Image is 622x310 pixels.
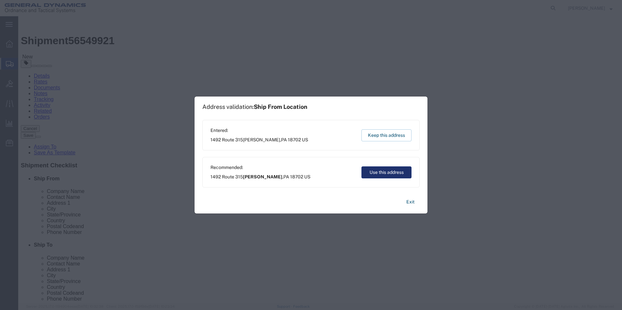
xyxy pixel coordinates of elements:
[401,196,420,208] button: Exit
[243,137,280,142] span: [PERSON_NAME]
[361,166,412,178] button: Use this address
[281,137,287,142] span: PA
[243,174,282,179] span: [PERSON_NAME]
[210,136,308,143] span: 1492 Route 315 ,
[302,137,308,142] span: US
[202,103,307,110] h1: Address validation:
[210,127,308,134] span: Entered:
[283,174,289,179] span: PA
[304,174,310,179] span: US
[290,174,303,179] span: 18702
[361,129,412,141] button: Keep this address
[210,164,310,171] span: Recommended:
[254,103,307,110] span: Ship From Location
[288,137,301,142] span: 18702
[210,174,310,180] span: 1492 Route 315 ,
